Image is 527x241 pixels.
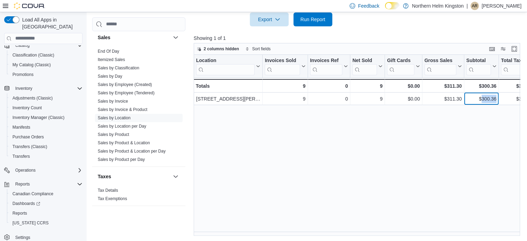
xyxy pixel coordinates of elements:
[1,41,85,50] button: Catalog
[98,74,122,79] a: Sales by Day
[98,65,139,71] span: Sales by Classification
[7,142,85,152] button: Transfers (Classic)
[98,34,111,41] h3: Sales
[10,152,82,161] span: Transfers
[12,166,38,174] button: Operations
[92,186,185,206] div: Taxes
[12,210,27,216] span: Reports
[265,82,305,90] div: 9
[10,104,45,112] a: Inventory Count
[466,82,497,90] div: $300.36
[12,52,54,58] span: Classification (Classic)
[254,12,284,26] span: Export
[12,166,82,174] span: Operations
[98,115,131,120] a: Sales by Location
[7,70,85,79] button: Promotions
[10,209,30,217] a: Reports
[7,132,85,142] button: Purchase Orders
[387,95,420,103] div: $0.00
[12,154,30,159] span: Transfers
[98,91,155,95] a: Sales by Employee (Tendered)
[424,57,456,64] div: Gross Sales
[501,57,526,75] div: Total Tax
[387,57,414,75] div: Gift Card Sales
[10,94,82,102] span: Adjustments (Classic)
[12,180,82,188] span: Reports
[243,45,273,53] button: Sort fields
[14,2,45,9] img: Cova
[98,90,155,96] span: Sales by Employee (Tendered)
[358,2,379,9] span: Feedback
[12,115,64,120] span: Inventory Manager (Classic)
[172,172,180,181] button: Taxes
[98,49,119,54] span: End Of Day
[10,61,54,69] a: My Catalog (Classic)
[10,219,82,227] span: Washington CCRS
[7,113,85,122] button: Inventory Manager (Classic)
[466,57,497,75] button: Subtotal
[196,57,255,64] div: Location
[310,57,348,75] button: Invoices Ref
[252,46,271,52] span: Sort fields
[98,74,122,79] span: Sales by Day
[466,2,468,10] p: |
[10,70,36,79] a: Promotions
[196,57,255,75] div: Location
[352,57,377,64] div: Net Sold
[204,46,239,52] span: 2 columns hidden
[10,199,82,208] span: Dashboards
[196,57,260,75] button: Location
[265,57,300,64] div: Invoices Sold
[10,199,43,208] a: Dashboards
[12,134,44,140] span: Purchase Orders
[488,45,496,53] button: Keyboard shortcuts
[7,199,85,208] a: Dashboards
[92,47,185,166] div: Sales
[15,235,30,240] span: Settings
[310,82,348,90] div: 0
[98,188,118,193] span: Tax Details
[12,105,42,111] span: Inventory Count
[12,41,82,50] span: Catalog
[12,62,51,68] span: My Catalog (Classic)
[10,209,82,217] span: Reports
[352,82,383,90] div: 9
[98,57,125,62] a: Itemized Sales
[12,124,30,130] span: Manifests
[385,2,399,9] input: Dark Mode
[10,51,82,59] span: Classification (Classic)
[98,140,150,145] a: Sales by Product & Location
[98,196,127,201] a: Tax Exemptions
[10,152,33,161] a: Transfers
[12,180,33,188] button: Reports
[387,57,420,75] button: Gift Cards
[15,167,36,173] span: Operations
[7,189,85,199] button: Canadian Compliance
[98,132,129,137] a: Sales by Product
[10,61,82,69] span: My Catalog (Classic)
[265,57,300,75] div: Invoices Sold
[98,124,146,129] a: Sales by Location per Day
[12,201,40,206] span: Dashboards
[196,95,260,103] div: [STREET_ADDRESS][PERSON_NAME] - [GEOGRAPHIC_DATA]
[265,57,305,75] button: Invoices Sold
[10,190,82,198] span: Canadian Compliance
[510,45,518,53] button: Enter fullscreen
[7,93,85,103] button: Adjustments (Classic)
[310,95,348,103] div: 0
[250,12,289,26] button: Export
[10,94,55,102] a: Adjustments (Classic)
[1,179,85,189] button: Reports
[10,113,67,122] a: Inventory Manager (Classic)
[10,51,57,59] a: Classification (Classic)
[98,107,147,112] a: Sales by Invoice & Product
[12,144,47,149] span: Transfers (Classic)
[471,2,479,10] div: Alexis Robillard
[352,57,383,75] button: Net Sold
[352,57,377,75] div: Net Sold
